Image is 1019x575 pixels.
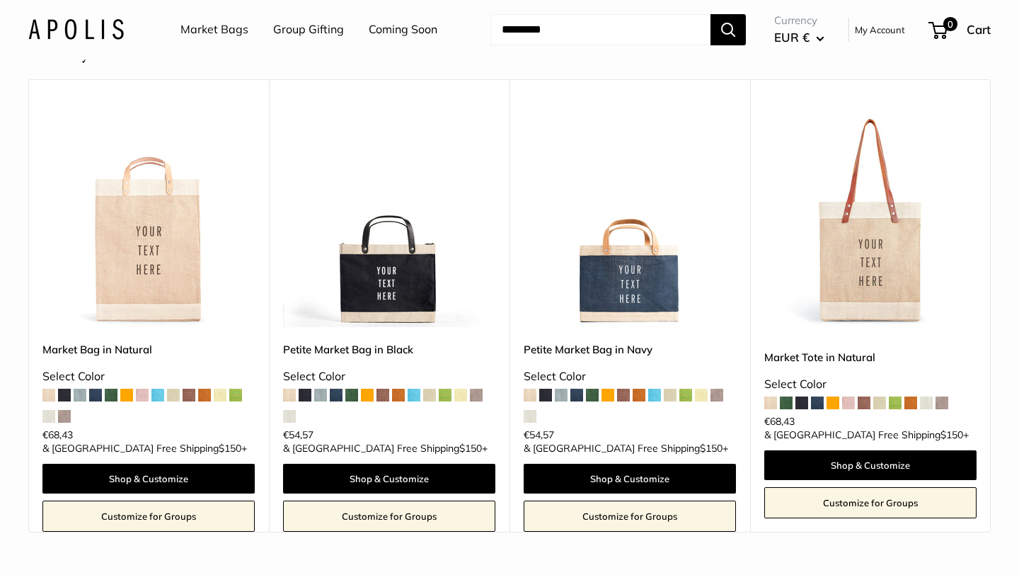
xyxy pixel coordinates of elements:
span: EUR € [774,30,810,45]
button: EUR € [774,26,824,49]
span: €68,43 [42,430,73,440]
div: Select Color [764,374,977,395]
span: 0 [943,17,957,31]
button: Search [710,14,746,45]
a: description_Make it yours with custom printed text.description_The Original Market bag in its 4 n... [764,115,977,327]
span: $150 [219,442,241,455]
div: Select Color [524,366,736,387]
a: Customize for Groups [524,501,736,532]
img: description_Make it yours with custom text. [524,115,736,327]
span: $150 [459,442,482,455]
img: Apolis [28,19,124,40]
a: Customize for Groups [42,501,255,532]
a: Market Bag in Natural [42,341,255,358]
img: description_Make it yours with custom printed text. [764,115,977,327]
a: Petite Market Bag in Navy [524,341,736,358]
div: Select Color [283,366,495,387]
span: Cart [967,22,991,37]
span: & [GEOGRAPHIC_DATA] Free Shipping + [524,443,728,453]
span: $150 [700,442,722,455]
span: & [GEOGRAPHIC_DATA] Free Shipping + [283,443,488,453]
span: €68,43 [764,416,795,426]
a: Market Bags [180,19,248,40]
img: description_Make it yours with custom printed text. [283,115,495,327]
span: $150 [940,428,963,441]
a: Customize for Groups [764,487,977,518]
span: €54,57 [524,430,554,440]
img: Market Bag in Natural [42,115,255,327]
a: Shop & Customize [524,464,736,494]
a: 0 Cart [930,18,991,41]
a: Shop & Customize [42,464,255,494]
span: €54,57 [283,430,313,440]
span: Currency [774,11,824,30]
span: & [GEOGRAPHIC_DATA] Free Shipping + [764,430,969,440]
a: My Account [855,21,905,38]
a: Shop & Customize [283,464,495,494]
a: Customize for Groups [283,501,495,532]
a: description_Make it yours with custom text.Petite Market Bag in Navy [524,115,736,327]
div: Select Color [42,366,255,387]
span: & [GEOGRAPHIC_DATA] Free Shipping + [42,443,247,453]
a: Coming Soon [369,19,437,40]
a: Group Gifting [273,19,344,40]
a: Market Tote in Natural [764,349,977,365]
a: Market Bag in NaturalMarket Bag in Natural [42,115,255,327]
a: description_Make it yours with custom printed text.Petite Market Bag in Black [283,115,495,327]
input: Search... [490,14,710,45]
a: Shop & Customize [764,450,977,480]
a: Petite Market Bag in Black [283,341,495,358]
